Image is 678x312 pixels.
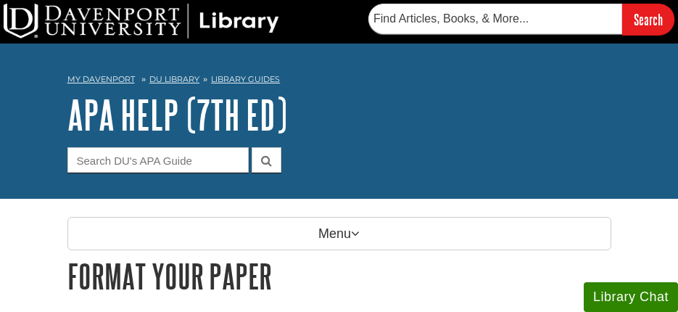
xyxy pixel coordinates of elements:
[622,4,674,35] input: Search
[149,74,199,84] a: DU Library
[67,73,135,86] a: My Davenport
[4,4,279,38] img: DU Library
[368,4,622,34] input: Find Articles, Books, & More...
[67,217,611,250] p: Menu
[368,4,674,35] form: Searches DU Library's articles, books, and more
[211,74,280,84] a: Library Guides
[67,92,287,137] a: APA Help (7th Ed)
[67,147,249,173] input: Search DU's APA Guide
[584,282,678,312] button: Library Chat
[67,70,611,93] nav: breadcrumb
[67,258,611,295] h1: Format Your Paper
